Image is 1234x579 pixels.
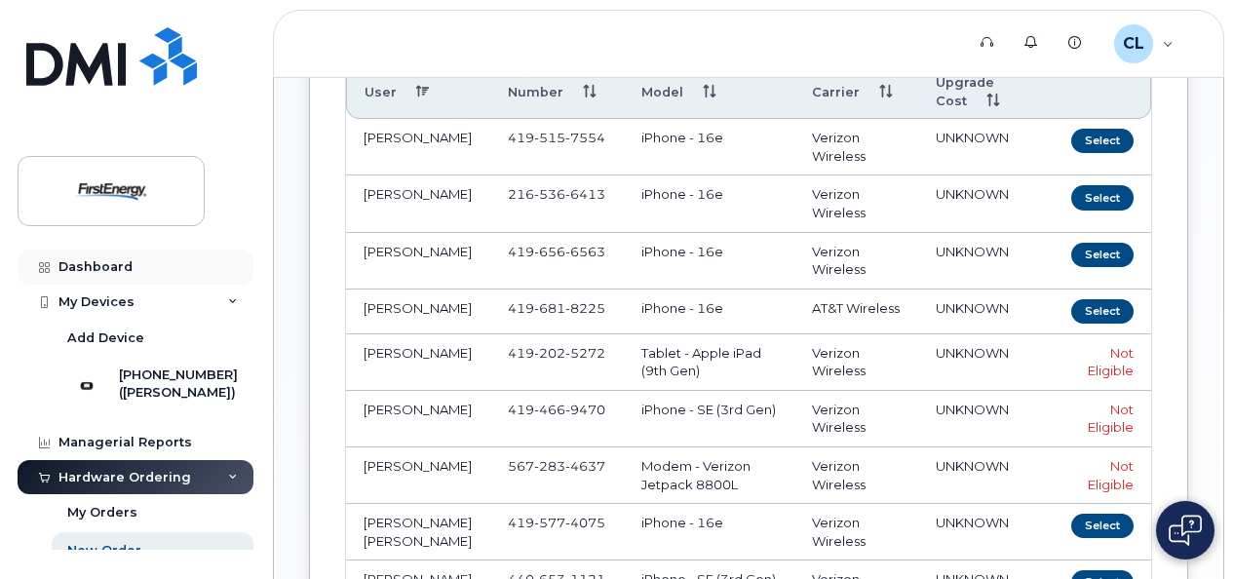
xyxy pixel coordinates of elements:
[624,65,794,120] th: Model: activate to sort column ascending
[1071,129,1134,153] button: Select
[624,504,794,560] td: iPhone - 16e
[534,458,565,474] span: 283
[508,458,605,474] span: 567
[1100,24,1187,63] div: Carlos Lopez
[1066,401,1134,437] div: Not Eligible
[794,119,918,175] td: Verizon Wireless
[346,334,490,391] td: [PERSON_NAME]
[1071,299,1134,324] button: Select
[794,334,918,391] td: Verizon Wireless
[346,289,490,334] td: [PERSON_NAME]
[936,458,1009,474] span: UNKNOWN
[534,186,565,202] span: 536
[624,334,794,391] td: Tablet - Apple iPad (9th Gen)
[565,130,605,145] span: 7554
[346,119,490,175] td: [PERSON_NAME]
[1169,515,1202,546] img: Open chat
[508,345,605,361] span: 419
[565,244,605,259] span: 6563
[565,515,605,530] span: 4075
[624,233,794,289] td: iPhone - 16e
[534,130,565,145] span: 515
[794,175,918,232] td: Verizon Wireless
[936,300,1009,316] span: UNKNOWN
[624,119,794,175] td: iPhone - 16e
[346,391,490,447] td: [PERSON_NAME]
[508,244,605,259] span: 419
[936,130,1009,145] span: UNKNOWN
[508,515,605,530] span: 419
[565,345,605,361] span: 5272
[534,345,565,361] span: 202
[624,289,794,334] td: iPhone - 16e
[794,289,918,334] td: AT&T Wireless
[534,402,565,417] span: 466
[1066,344,1134,380] div: Not Eligible
[624,447,794,504] td: Modem - Verizon Jetpack 8800L
[624,391,794,447] td: iPhone - SE (3rd Gen)
[624,175,794,232] td: iPhone - 16e
[1123,32,1144,56] span: CL
[565,402,605,417] span: 9470
[936,186,1009,202] span: UNKNOWN
[1071,514,1134,538] button: Select
[794,65,918,120] th: Carrier: activate to sort column ascending
[936,402,1009,417] span: UNKNOWN
[565,186,605,202] span: 6413
[1071,243,1134,267] button: Select
[508,300,605,316] span: 419
[346,175,490,232] td: [PERSON_NAME]
[534,515,565,530] span: 577
[534,244,565,259] span: 656
[565,300,605,316] span: 8225
[936,345,1009,361] span: UNKNOWN
[794,391,918,447] td: Verizon Wireless
[346,504,490,560] td: [PERSON_NAME] [PERSON_NAME]
[794,233,918,289] td: Verizon Wireless
[346,65,490,120] th: User: activate to sort column descending
[346,233,490,289] td: [PERSON_NAME]
[565,458,605,474] span: 4637
[918,65,1049,120] th: Upgrade Cost: activate to sort column ascending
[508,130,605,145] span: 419
[508,402,605,417] span: 419
[936,244,1009,259] span: UNKNOWN
[508,186,605,202] span: 216
[1071,185,1134,210] button: Select
[534,300,565,316] span: 681
[936,515,1009,530] span: UNKNOWN
[346,447,490,504] td: [PERSON_NAME]
[794,504,918,560] td: Verizon Wireless
[490,65,624,120] th: Number: activate to sort column ascending
[794,447,918,504] td: Verizon Wireless
[1066,457,1134,493] div: Not Eligible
